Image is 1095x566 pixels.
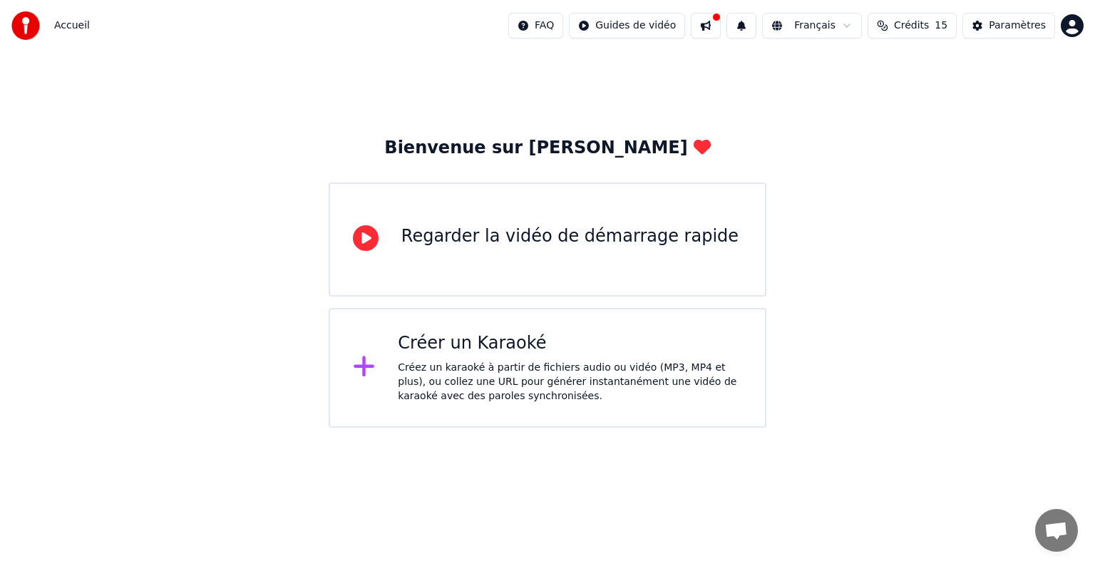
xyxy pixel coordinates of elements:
[868,13,957,38] button: Crédits15
[398,361,742,403] div: Créez un karaoké à partir de fichiers audio ou vidéo (MP3, MP4 et plus), ou collez une URL pour g...
[11,11,40,40] img: youka
[1035,509,1078,552] div: Ouvrir le chat
[989,19,1046,33] div: Paramètres
[384,137,710,160] div: Bienvenue sur [PERSON_NAME]
[54,19,90,33] nav: breadcrumb
[935,19,947,33] span: 15
[962,13,1055,38] button: Paramètres
[569,13,685,38] button: Guides de vidéo
[398,332,742,355] div: Créer un Karaoké
[401,225,739,248] div: Regarder la vidéo de démarrage rapide
[508,13,563,38] button: FAQ
[894,19,929,33] span: Crédits
[54,19,90,33] span: Accueil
